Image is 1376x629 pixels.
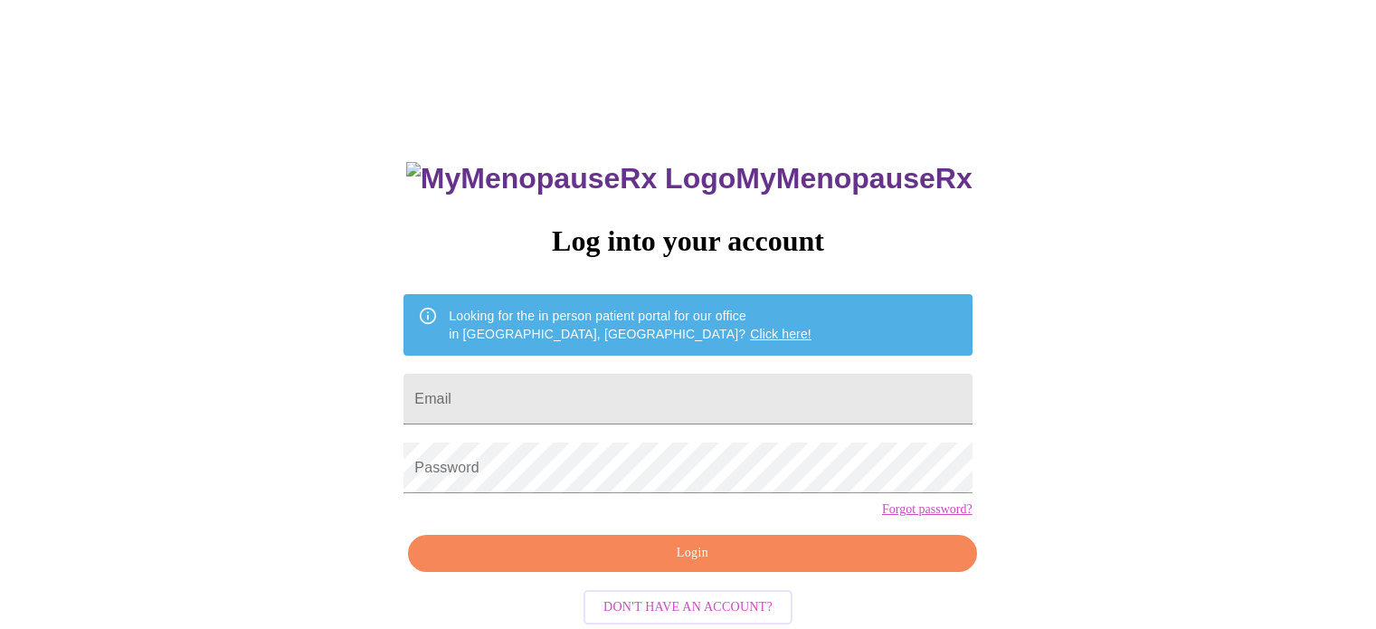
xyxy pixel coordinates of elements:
h3: MyMenopauseRx [406,162,973,195]
div: Looking for the in person patient portal for our office in [GEOGRAPHIC_DATA], [GEOGRAPHIC_DATA]? [449,300,811,350]
button: Don't have an account? [584,590,792,625]
span: Don't have an account? [603,596,773,619]
button: Login [408,535,976,572]
a: Forgot password? [882,502,973,517]
h3: Log into your account [403,224,972,258]
img: MyMenopauseRx Logo [406,162,735,195]
span: Login [429,542,955,565]
a: Click here! [750,327,811,341]
a: Don't have an account? [579,597,797,613]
